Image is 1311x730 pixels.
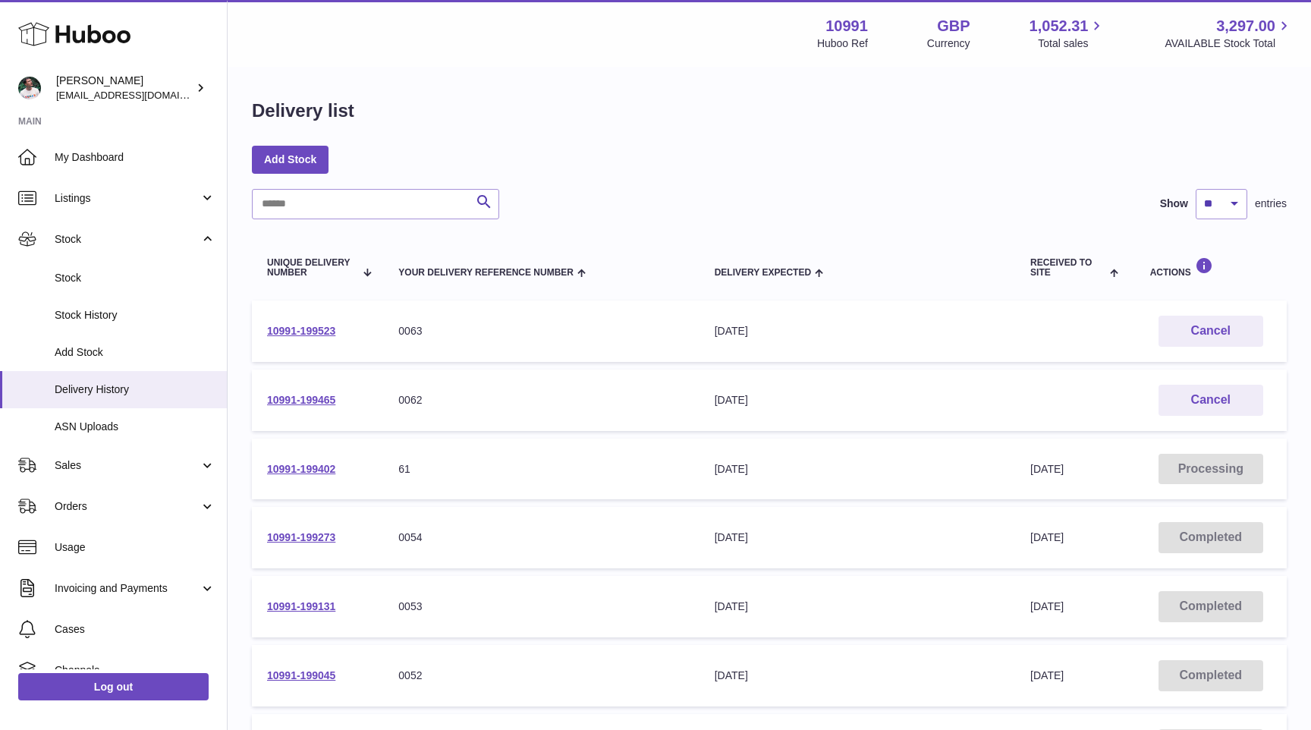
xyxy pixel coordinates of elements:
[267,463,335,475] a: 10991-199402
[1030,16,1106,51] a: 1,052.31 Total sales
[715,599,1000,614] div: [DATE]
[398,530,684,545] div: 0054
[1038,36,1105,51] span: Total sales
[1030,463,1064,475] span: [DATE]
[55,271,215,285] span: Stock
[55,382,215,397] span: Delivery History
[55,581,200,596] span: Invoicing and Payments
[267,669,335,681] a: 10991-199045
[267,394,335,406] a: 10991-199465
[18,77,41,99] img: timshieff@gmail.com
[1030,669,1064,681] span: [DATE]
[1255,197,1287,211] span: entries
[825,16,868,36] strong: 10991
[1150,257,1272,278] div: Actions
[267,600,335,612] a: 10991-199131
[398,324,684,338] div: 0063
[55,308,215,323] span: Stock History
[1030,16,1089,36] span: 1,052.31
[715,268,811,278] span: Delivery Expected
[715,324,1000,338] div: [DATE]
[715,462,1000,477] div: [DATE]
[715,393,1000,407] div: [DATE]
[55,150,215,165] span: My Dashboard
[1165,36,1293,51] span: AVAILABLE Stock Total
[252,99,354,123] h1: Delivery list
[55,663,215,678] span: Channels
[55,458,200,473] span: Sales
[267,531,335,543] a: 10991-199273
[56,89,223,101] span: [EMAIL_ADDRESS][DOMAIN_NAME]
[715,669,1000,683] div: [DATE]
[937,16,970,36] strong: GBP
[252,146,329,173] a: Add Stock
[267,325,335,337] a: 10991-199523
[715,530,1000,545] div: [DATE]
[398,268,574,278] span: Your Delivery Reference Number
[55,191,200,206] span: Listings
[398,669,684,683] div: 0052
[55,622,215,637] span: Cases
[1159,316,1263,347] button: Cancel
[56,74,193,102] div: [PERSON_NAME]
[1030,258,1106,278] span: Received to Site
[927,36,970,51] div: Currency
[55,345,215,360] span: Add Stock
[55,499,200,514] span: Orders
[1030,531,1064,543] span: [DATE]
[55,232,200,247] span: Stock
[398,393,684,407] div: 0062
[1159,385,1263,416] button: Cancel
[1216,16,1275,36] span: 3,297.00
[817,36,868,51] div: Huboo Ref
[55,540,215,555] span: Usage
[55,420,215,434] span: ASN Uploads
[398,599,684,614] div: 0053
[267,258,355,278] span: Unique Delivery Number
[1165,16,1293,51] a: 3,297.00 AVAILABLE Stock Total
[1160,197,1188,211] label: Show
[398,462,684,477] div: 61
[1030,600,1064,612] span: [DATE]
[18,673,209,700] a: Log out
